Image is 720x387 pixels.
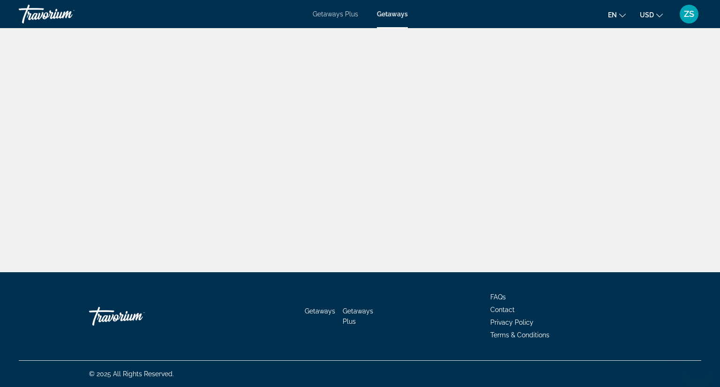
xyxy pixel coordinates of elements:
[677,4,701,24] button: User Menu
[682,350,712,380] iframe: Кнопка запуска окна обмена сообщениями
[684,9,694,19] span: ZS
[640,8,663,22] button: Change currency
[313,10,358,18] a: Getaways Plus
[305,307,335,315] a: Getaways
[490,293,506,301] a: FAQs
[490,331,549,339] a: Terms & Conditions
[377,10,408,18] a: Getaways
[19,2,112,26] a: Travorium
[89,302,183,330] a: Go Home
[490,319,533,326] a: Privacy Policy
[343,307,373,325] a: Getaways Plus
[89,370,174,378] span: © 2025 All Rights Reserved.
[640,11,654,19] span: USD
[490,306,515,313] a: Contact
[608,11,617,19] span: en
[608,8,626,22] button: Change language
